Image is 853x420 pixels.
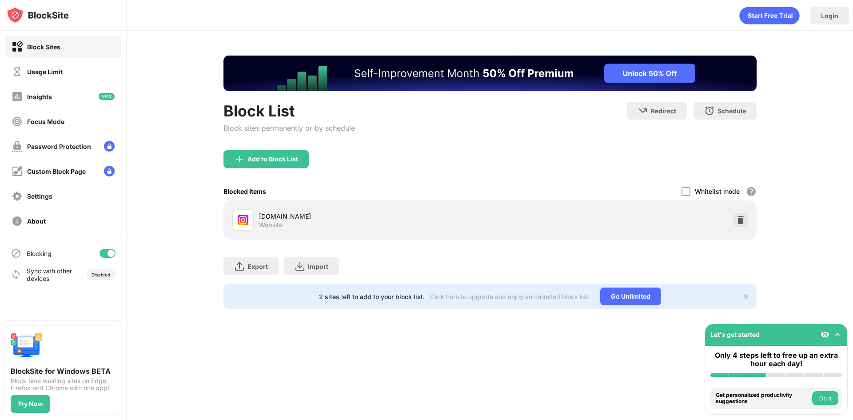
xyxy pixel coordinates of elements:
div: Export [247,263,268,270]
div: BlockSite for Windows BETA [11,367,116,376]
div: Usage Limit [27,68,63,76]
div: Go Unlimited [600,288,661,305]
img: favicons [238,215,248,225]
div: Let's get started [710,331,760,338]
div: Whitelist mode [695,188,740,195]
div: Sync with other devices [27,267,72,282]
div: Click here to upgrade and enjoy an unlimited block list. [430,293,590,300]
iframe: Banner [223,56,757,91]
div: About [27,217,46,225]
img: omni-setup-toggle.svg [833,330,842,339]
img: eye-not-visible.svg [821,330,829,339]
div: Only 4 steps left to free up an extra hour each day! [710,351,842,368]
div: Redirect [651,107,676,115]
div: Block Sites [27,43,60,51]
div: Focus Mode [27,118,64,125]
img: customize-block-page-off.svg [12,166,23,177]
div: Schedule [717,107,746,115]
img: push-desktop.svg [11,331,43,363]
div: Import [308,263,328,270]
img: focus-off.svg [12,116,23,127]
img: blocking-icon.svg [11,248,21,259]
img: sync-icon.svg [11,269,21,280]
img: settings-off.svg [12,191,23,202]
div: Try Now [18,400,43,408]
div: [DOMAIN_NAME] [259,212,490,221]
div: Insights [27,93,52,100]
img: logo-blocksite.svg [6,6,69,24]
div: Disabled [92,272,110,277]
div: Settings [27,192,52,200]
img: about-off.svg [12,216,23,227]
div: animation [739,7,800,24]
img: lock-menu.svg [104,141,115,152]
img: insights-off.svg [12,91,23,102]
div: Password Protection [27,143,91,150]
div: Block sites permanently or by schedule [223,124,355,132]
img: time-usage-off.svg [12,66,23,77]
img: x-button.svg [742,293,749,300]
div: Login [821,12,838,20]
div: Block time wasting sites on Edge, Firefox and Chrome with one app! [11,377,116,392]
div: Website [259,221,283,229]
img: block-on.svg [12,41,23,52]
div: Block List [223,102,355,120]
img: lock-menu.svg [104,166,115,176]
button: Do it [812,391,838,405]
div: Blocking [27,250,52,257]
img: new-icon.svg [99,93,115,100]
div: 2 sites left to add to your block list. [319,293,425,300]
div: Blocked Items [223,188,266,195]
div: Custom Block Page [27,168,86,175]
div: Add to Block List [247,156,298,163]
div: Get personalized productivity suggestions [716,392,810,405]
img: password-protection-off.svg [12,141,23,152]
